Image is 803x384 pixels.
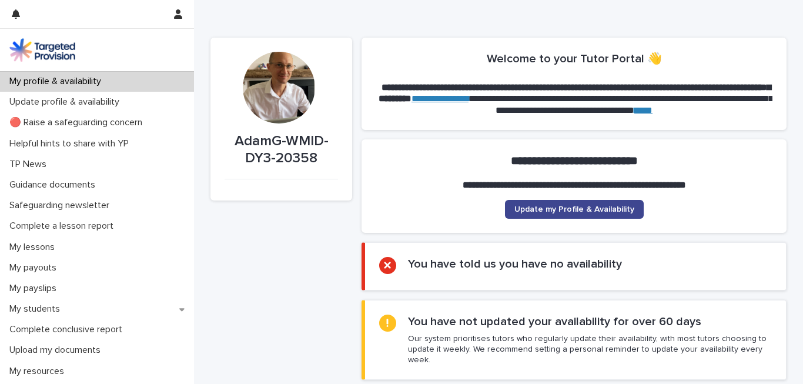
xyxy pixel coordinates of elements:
[5,200,119,211] p: Safeguarding newsletter
[9,38,75,62] img: M5nRWzHhSzIhMunXDL62
[5,96,129,108] p: Update profile & availability
[225,133,338,167] p: AdamG-WMID-DY3-20358
[5,303,69,315] p: My students
[5,159,56,170] p: TP News
[5,242,64,253] p: My lessons
[5,262,66,273] p: My payouts
[408,257,622,271] h2: You have told us you have no availability
[5,345,110,356] p: Upload my documents
[408,315,701,329] h2: You have not updated your availability for over 60 days
[5,366,73,377] p: My resources
[5,221,123,232] p: Complete a lesson report
[5,283,66,294] p: My payslips
[5,117,152,128] p: 🔴 Raise a safeguarding concern
[487,52,662,66] h2: Welcome to your Tutor Portal 👋
[5,138,138,149] p: Helpful hints to share with YP
[505,200,644,219] a: Update my Profile & Availability
[5,76,111,87] p: My profile & availability
[5,179,105,191] p: Guidance documents
[5,324,132,335] p: Complete conclusive report
[408,333,772,366] p: Our system prioritises tutors who regularly update their availability, with most tutors choosing ...
[514,205,634,213] span: Update my Profile & Availability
